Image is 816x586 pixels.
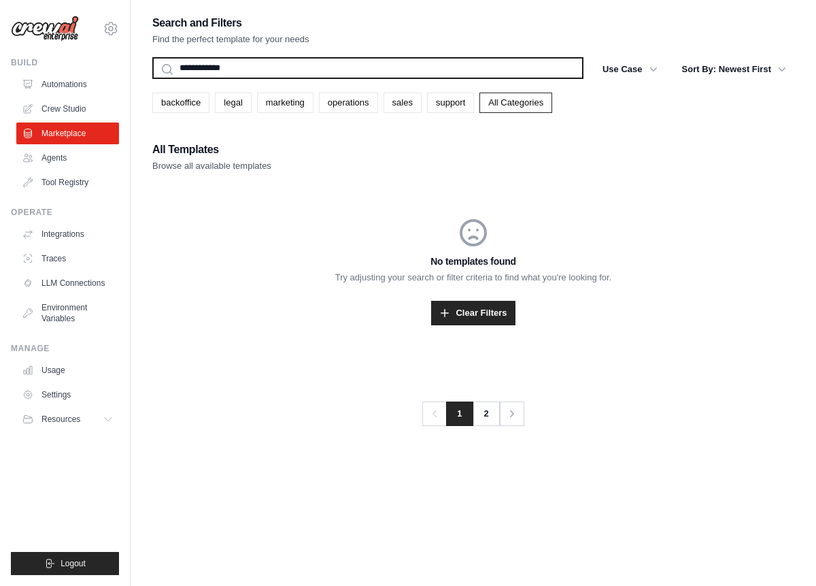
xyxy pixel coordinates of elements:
nav: Pagination [422,402,524,426]
a: operations [319,93,378,113]
p: Browse all available templates [152,159,271,173]
span: Logout [61,558,86,569]
a: Marketplace [16,123,119,144]
a: Automations [16,74,119,95]
button: Use Case [594,57,666,82]
a: Traces [16,248,119,270]
a: Usage [16,359,119,381]
button: Logout [11,552,119,575]
a: Environment Variables [16,297,119,329]
div: Manage [11,343,119,354]
h3: No templates found [152,255,794,268]
button: Resources [16,408,119,430]
a: Integrations [16,223,119,245]
a: Tool Registry [16,172,119,193]
p: Find the perfect template for your needs [152,33,309,46]
img: Logo [11,16,79,42]
button: Sort By: Newest First [674,57,794,82]
div: Operate [11,207,119,218]
a: LLM Connections [16,272,119,294]
a: marketing [257,93,313,113]
a: backoffice [152,93,209,113]
a: sales [384,93,422,113]
a: Settings [16,384,119,406]
a: All Categories [479,93,552,113]
h2: Search and Filters [152,14,309,33]
p: Try adjusting your search or filter criteria to find what you're looking for. [152,271,794,284]
a: Crew Studio [16,98,119,120]
span: Resources [41,414,80,425]
a: Agents [16,147,119,169]
a: support [427,93,474,113]
a: Clear Filters [431,301,515,325]
div: Build [11,57,119,68]
a: 2 [473,402,500,426]
span: 1 [446,402,473,426]
h2: All Templates [152,140,271,159]
a: legal [215,93,251,113]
